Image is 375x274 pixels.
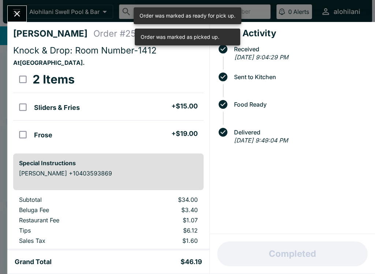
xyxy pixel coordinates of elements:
[234,53,288,61] em: [DATE] 9:04:29 PM
[126,206,198,214] p: $3.40
[33,72,75,87] h3: 2 Items
[230,101,369,108] span: Food Ready
[13,196,204,247] table: orders table
[19,159,198,167] h6: Special Instructions
[13,59,85,66] strong: At [GEOGRAPHIC_DATA] .
[19,196,115,203] p: Subtotal
[19,206,115,214] p: Beluga Fee
[13,28,93,39] h4: [PERSON_NAME]
[181,258,202,266] h5: $46.19
[171,129,198,138] h5: + $19.00
[171,102,198,111] h5: + $15.00
[19,170,198,177] p: [PERSON_NAME] +10403593869
[19,237,115,244] p: Sales Tax
[230,74,369,80] span: Sent to Kitchen
[141,31,219,43] div: Order was marked as picked up.
[93,28,158,39] h4: Order # 254696
[34,131,52,140] h5: Frose
[15,258,52,266] h5: Grand Total
[230,46,369,52] span: Received
[126,237,198,244] p: $1.60
[34,103,80,112] h5: Sliders & Fries
[126,196,198,203] p: $34.00
[126,227,198,234] p: $6.12
[230,129,369,136] span: Delivered
[216,28,369,39] h4: Order Activity
[126,216,198,224] p: $1.07
[8,6,26,22] button: Close
[19,216,115,224] p: Restaurant Fee
[13,66,204,148] table: orders table
[140,10,235,22] div: Order was marked as ready for pick up.
[13,45,157,56] span: Knock & Drop: Room Number-1412
[19,227,115,234] p: Tips
[234,137,288,144] em: [DATE] 9:49:04 PM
